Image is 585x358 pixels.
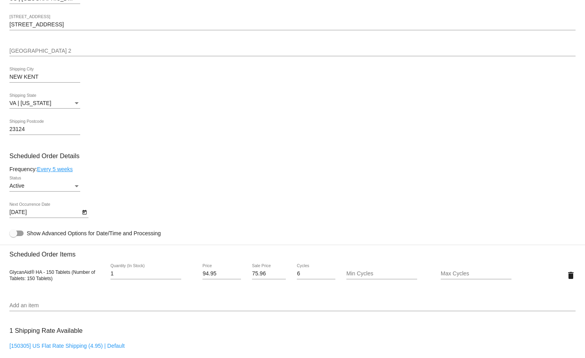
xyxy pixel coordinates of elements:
input: Next Occurrence Date [9,209,80,216]
input: Price [202,271,241,277]
input: Shipping Postcode [9,126,80,133]
h3: Scheduled Order Items [9,245,576,258]
h3: 1 Shipping Rate Available [9,322,83,339]
span: VA | [US_STATE] [9,100,51,106]
span: Show Advanced Options for Date/Time and Processing [27,229,161,237]
div: Frequency: [9,166,576,172]
mat-select: Status [9,183,80,189]
a: [150305] US Flat Rate Shipping (4.95) | Default [9,343,125,349]
input: Add an item [9,303,576,309]
input: Cycles [297,271,335,277]
input: Shipping Street 1 [9,22,576,28]
input: Sale Price [252,271,286,277]
mat-select: Shipping State [9,100,80,107]
h3: Scheduled Order Details [9,152,576,160]
span: Active [9,183,24,189]
button: Open calendar [80,208,88,216]
mat-icon: delete [566,271,576,280]
a: Every 5 weeks [37,166,73,172]
input: Min Cycles [346,271,417,277]
input: Max Cycles [441,271,511,277]
input: Shipping Street 2 [9,48,576,54]
input: Shipping City [9,74,80,80]
input: Quantity (In Stock) [110,271,181,277]
span: GlycanAid® HA - 150 Tablets (Number of Tablets: 150 Tablets) [9,269,95,281]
